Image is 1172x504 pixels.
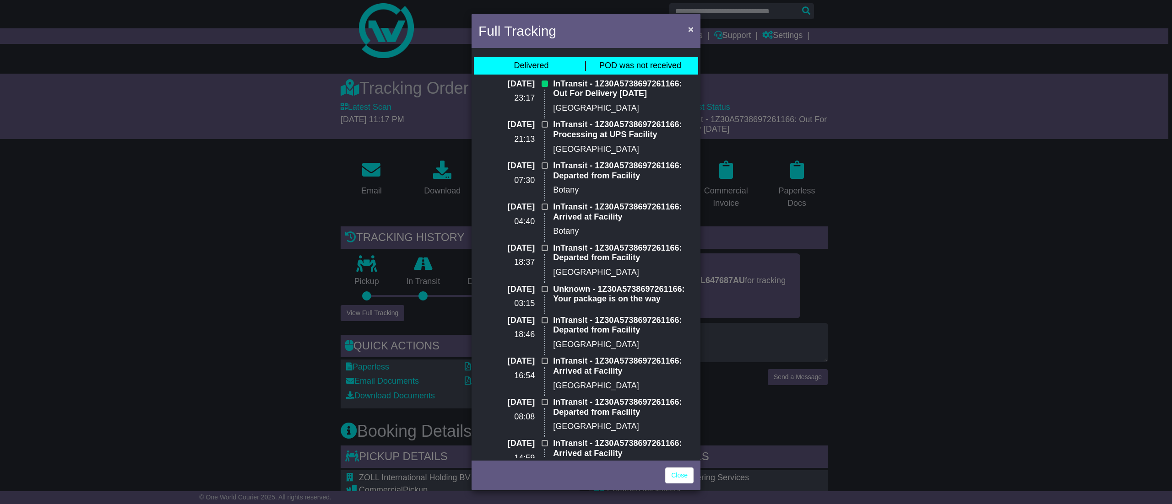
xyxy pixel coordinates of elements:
[553,185,694,195] p: Botany
[553,161,694,181] p: InTransit - 1Z30A5738697261166: Departed from Facility
[553,103,694,113] p: [GEOGRAPHIC_DATA]
[478,299,535,309] p: 03:15
[684,20,698,38] button: Close
[514,61,548,71] div: Delivered
[553,284,694,304] p: Unknown - 1Z30A5738697261166: Your package is on the way
[553,145,694,155] p: [GEOGRAPHIC_DATA]
[478,453,535,463] p: 14:59
[478,134,535,145] p: 21:13
[478,243,535,253] p: [DATE]
[553,79,694,99] p: InTransit - 1Z30A5738697261166: Out For Delivery [DATE]
[553,340,694,350] p: [GEOGRAPHIC_DATA]
[553,202,694,222] p: InTransit - 1Z30A5738697261166: Arrived at Facility
[478,21,556,41] h4: Full Tracking
[478,397,535,407] p: [DATE]
[478,176,535,186] p: 07:30
[478,257,535,268] p: 18:37
[478,412,535,422] p: 08:08
[553,397,694,417] p: InTransit - 1Z30A5738697261166: Departed from Facility
[478,371,535,381] p: 16:54
[478,93,535,103] p: 23:17
[478,202,535,212] p: [DATE]
[478,284,535,295] p: [DATE]
[553,243,694,263] p: InTransit - 1Z30A5738697261166: Departed from Facility
[478,120,535,130] p: [DATE]
[553,316,694,335] p: InTransit - 1Z30A5738697261166: Departed from Facility
[478,161,535,171] p: [DATE]
[688,24,694,34] span: ×
[599,61,681,70] span: POD was not received
[478,79,535,89] p: [DATE]
[478,356,535,366] p: [DATE]
[553,439,694,458] p: InTransit - 1Z30A5738697261166: Arrived at Facility
[665,467,694,483] a: Close
[478,439,535,449] p: [DATE]
[553,120,694,139] p: InTransit - 1Z30A5738697261166: Processing at UPS Facility
[553,356,694,376] p: InTransit - 1Z30A5738697261166: Arrived at Facility
[478,316,535,326] p: [DATE]
[553,381,694,391] p: [GEOGRAPHIC_DATA]
[553,268,694,278] p: [GEOGRAPHIC_DATA]
[553,226,694,236] p: Botany
[478,217,535,227] p: 04:40
[553,422,694,432] p: [GEOGRAPHIC_DATA]
[478,330,535,340] p: 18:46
